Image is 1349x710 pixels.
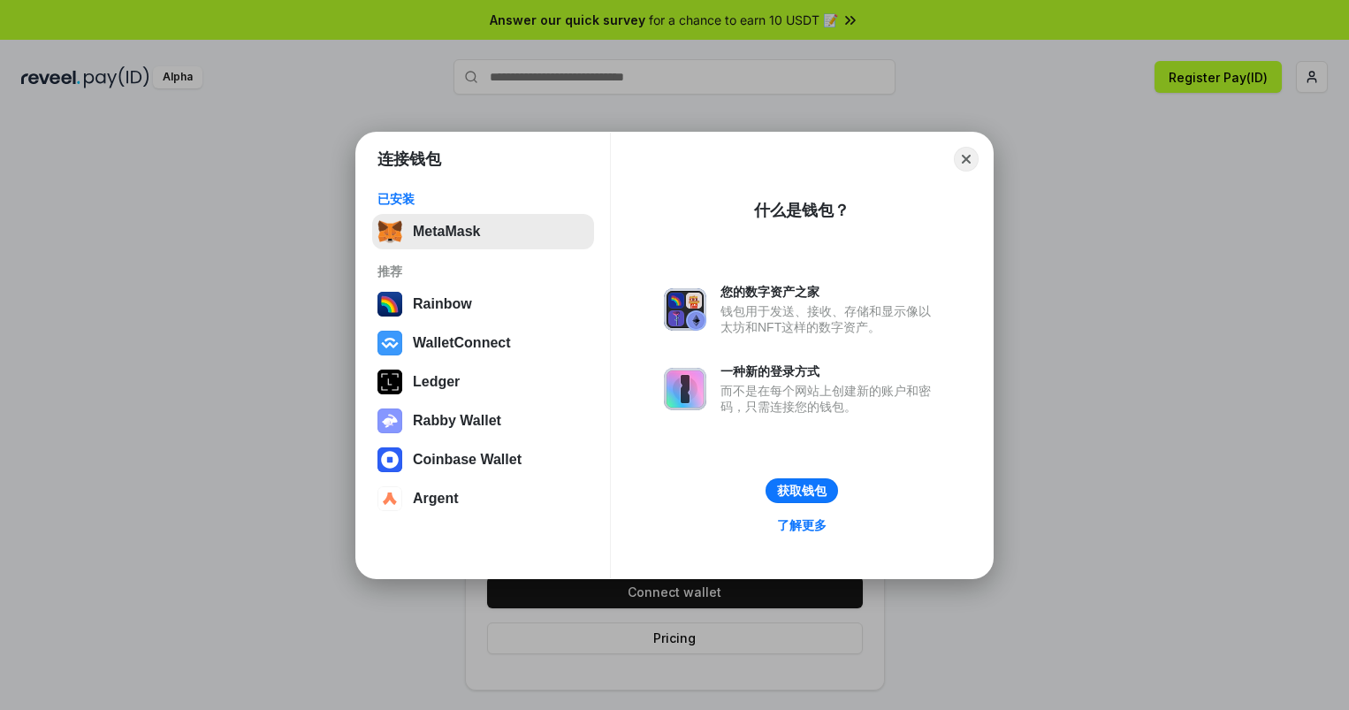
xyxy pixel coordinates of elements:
button: Ledger [372,364,594,400]
button: Rainbow [372,286,594,322]
div: 什么是钱包？ [754,200,850,221]
img: svg+xml,%3Csvg%20fill%3D%22none%22%20height%3D%2233%22%20viewBox%3D%220%200%2035%2033%22%20width%... [377,219,402,244]
img: svg+xml,%3Csvg%20width%3D%2228%22%20height%3D%2228%22%20viewBox%3D%220%200%2028%2028%22%20fill%3D... [377,486,402,511]
div: Argent [413,491,459,507]
div: Ledger [413,374,460,390]
div: Coinbase Wallet [413,452,522,468]
img: svg+xml,%3Csvg%20width%3D%2228%22%20height%3D%2228%22%20viewBox%3D%220%200%2028%2028%22%20fill%3D... [377,447,402,472]
div: 已安装 [377,191,589,207]
img: svg+xml,%3Csvg%20xmlns%3D%22http%3A%2F%2Fwww.w3.org%2F2000%2Fsvg%22%20fill%3D%22none%22%20viewBox... [664,288,706,331]
h1: 连接钱包 [377,149,441,170]
button: 获取钱包 [766,478,838,503]
div: Rainbow [413,296,472,312]
div: 推荐 [377,263,589,279]
img: svg+xml,%3Csvg%20xmlns%3D%22http%3A%2F%2Fwww.w3.org%2F2000%2Fsvg%22%20fill%3D%22none%22%20viewBox... [664,368,706,410]
div: 而不是在每个网站上创建新的账户和密码，只需连接您的钱包。 [720,383,940,415]
div: Rabby Wallet [413,413,501,429]
button: MetaMask [372,214,594,249]
div: MetaMask [413,224,480,240]
img: svg+xml,%3Csvg%20xmlns%3D%22http%3A%2F%2Fwww.w3.org%2F2000%2Fsvg%22%20width%3D%2228%22%20height%3... [377,370,402,394]
button: Coinbase Wallet [372,442,594,477]
div: 一种新的登录方式 [720,363,940,379]
button: Close [954,147,979,172]
button: Argent [372,481,594,516]
div: 获取钱包 [777,483,827,499]
div: 您的数字资产之家 [720,284,940,300]
div: 钱包用于发送、接收、存储和显示像以太坊和NFT这样的数字资产。 [720,303,940,335]
img: svg+xml,%3Csvg%20xmlns%3D%22http%3A%2F%2Fwww.w3.org%2F2000%2Fsvg%22%20fill%3D%22none%22%20viewBox... [377,408,402,433]
img: svg+xml,%3Csvg%20width%3D%22120%22%20height%3D%22120%22%20viewBox%3D%220%200%20120%20120%22%20fil... [377,292,402,317]
a: 了解更多 [766,514,837,537]
div: WalletConnect [413,335,511,351]
img: svg+xml,%3Csvg%20width%3D%2228%22%20height%3D%2228%22%20viewBox%3D%220%200%2028%2028%22%20fill%3D... [377,331,402,355]
button: Rabby Wallet [372,403,594,439]
div: 了解更多 [777,517,827,533]
button: WalletConnect [372,325,594,361]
